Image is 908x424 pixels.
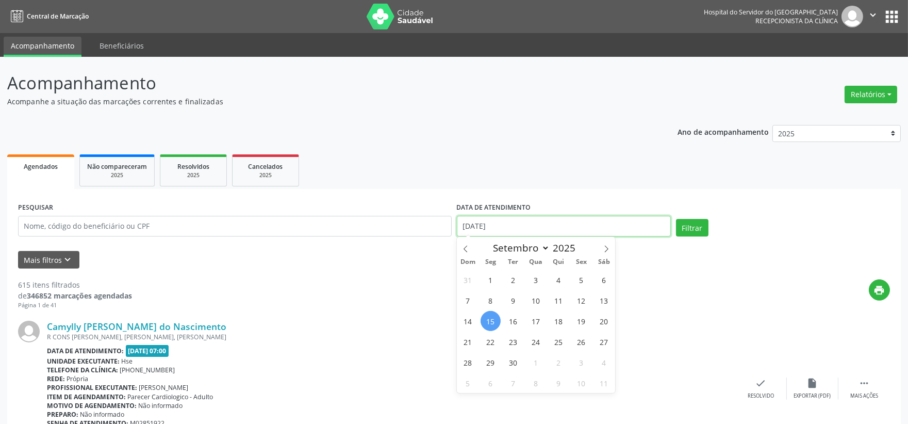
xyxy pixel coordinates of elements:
[18,216,452,237] input: Nome, código do beneficiário ou CPF
[676,219,708,237] button: Filtrar
[755,378,767,389] i: check
[47,401,137,410] b: Motivo de agendamento:
[7,70,633,96] p: Acompanhamento
[18,251,79,269] button: Mais filtroskeyboard_arrow_down
[549,373,569,393] span: Outubro 9, 2025
[87,162,147,171] span: Não compareceram
[4,37,81,57] a: Acompanhamento
[525,259,548,265] span: Qua
[457,259,480,265] span: Dom
[481,270,501,290] span: Setembro 1, 2025
[488,241,550,255] select: Month
[18,290,132,301] div: de
[249,162,283,171] span: Cancelados
[549,270,569,290] span: Setembro 4, 2025
[27,12,89,21] span: Central de Marcação
[526,373,546,393] span: Outubro 8, 2025
[794,392,831,400] div: Exportar (PDF)
[18,279,132,290] div: 615 itens filtrados
[549,352,569,372] span: Outubro 2, 2025
[47,366,118,374] b: Telefone da clínica:
[27,291,132,301] strong: 346852 marcações agendadas
[863,6,883,27] button: 
[481,373,501,393] span: Outubro 6, 2025
[458,311,478,331] span: Setembro 14, 2025
[122,357,133,366] span: Hse
[571,290,591,310] span: Setembro 12, 2025
[570,259,592,265] span: Sex
[80,410,125,419] span: Não informado
[549,332,569,352] span: Setembro 25, 2025
[594,311,614,331] span: Setembro 20, 2025
[458,352,478,372] span: Setembro 28, 2025
[526,311,546,331] span: Setembro 17, 2025
[47,357,120,366] b: Unidade executante:
[177,162,209,171] span: Resolvidos
[139,401,183,410] span: Não informado
[571,352,591,372] span: Outubro 3, 2025
[526,352,546,372] span: Outubro 1, 2025
[502,259,525,265] span: Ter
[481,352,501,372] span: Setembro 29, 2025
[24,162,58,171] span: Agendados
[850,392,878,400] div: Mais ações
[47,374,65,383] b: Rede:
[47,321,226,332] a: Camylly [PERSON_NAME] do Nascimento
[67,374,89,383] span: Própria
[126,345,169,357] span: [DATE] 07:00
[62,254,74,265] i: keyboard_arrow_down
[550,241,584,255] input: Year
[168,171,219,179] div: 2025
[704,8,838,17] div: Hospital do Servidor do [GEOGRAPHIC_DATA]
[571,373,591,393] span: Outubro 10, 2025
[874,285,885,296] i: print
[139,383,189,392] span: [PERSON_NAME]
[481,332,501,352] span: Setembro 22, 2025
[526,290,546,310] span: Setembro 10, 2025
[92,37,151,55] a: Beneficiários
[47,333,735,341] div: R CONS [PERSON_NAME], [PERSON_NAME], [PERSON_NAME]
[128,392,213,401] span: Parecer Cardiologico - Adulto
[571,311,591,331] span: Setembro 19, 2025
[503,311,523,331] span: Setembro 16, 2025
[678,125,769,138] p: Ano de acompanhamento
[845,86,897,103] button: Relatórios
[547,259,570,265] span: Qui
[47,392,126,401] b: Item de agendamento:
[458,373,478,393] span: Outubro 5, 2025
[120,366,175,374] span: [PHONE_NUMBER]
[867,9,879,21] i: 
[592,259,615,265] span: Sáb
[457,200,531,216] label: DATA DE ATENDIMENTO
[458,290,478,310] span: Setembro 7, 2025
[47,347,124,355] b: Data de atendimento:
[503,270,523,290] span: Setembro 2, 2025
[458,332,478,352] span: Setembro 21, 2025
[480,259,502,265] span: Seg
[594,373,614,393] span: Outubro 11, 2025
[526,270,546,290] span: Setembro 3, 2025
[18,321,40,342] img: img
[594,270,614,290] span: Setembro 6, 2025
[457,216,671,237] input: Selecione um intervalo
[47,410,78,419] b: Preparo:
[240,171,291,179] div: 2025
[571,270,591,290] span: Setembro 5, 2025
[458,270,478,290] span: Agosto 31, 2025
[481,290,501,310] span: Setembro 8, 2025
[883,8,901,26] button: apps
[748,392,774,400] div: Resolvido
[18,200,53,216] label: PESQUISAR
[47,383,137,392] b: Profissional executante:
[859,378,870,389] i: 
[549,290,569,310] span: Setembro 11, 2025
[755,17,838,25] span: Recepcionista da clínica
[503,373,523,393] span: Outubro 7, 2025
[526,332,546,352] span: Setembro 24, 2025
[571,332,591,352] span: Setembro 26, 2025
[594,332,614,352] span: Setembro 27, 2025
[7,96,633,107] p: Acompanhe a situação das marcações correntes e finalizadas
[7,8,89,25] a: Central de Marcação
[594,352,614,372] span: Outubro 4, 2025
[87,171,147,179] div: 2025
